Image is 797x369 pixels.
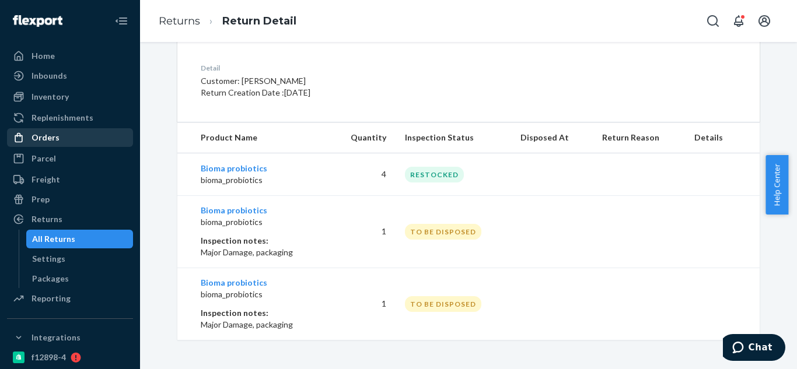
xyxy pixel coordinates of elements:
[13,15,62,27] img: Flexport logo
[26,269,134,288] a: Packages
[110,9,133,33] button: Close Navigation
[32,253,65,265] div: Settings
[329,195,395,268] td: 1
[7,47,133,65] a: Home
[7,348,133,367] a: f12898-4
[32,70,67,82] div: Inbounds
[329,122,395,153] th: Quantity
[329,153,395,196] td: 4
[701,9,725,33] button: Open Search Box
[201,75,523,87] p: Customer: [PERSON_NAME]
[32,132,60,143] div: Orders
[201,216,320,228] p: bioma_probiotics
[32,293,71,304] div: Reporting
[7,170,133,189] a: Freight
[26,230,134,248] a: All Returns
[727,9,750,33] button: Open notifications
[765,155,788,215] button: Help Center
[593,122,685,153] th: Return Reason
[329,268,395,340] td: 1
[32,174,60,185] div: Freight
[149,4,306,38] ol: breadcrumbs
[201,319,320,331] p: Major Damage, packaging
[7,190,133,209] a: Prep
[26,249,134,268] a: Settings
[201,247,320,258] p: Major Damage, packaging
[405,167,464,182] div: RESTOCKED
[32,50,55,62] div: Home
[405,296,481,312] div: TO BE DISPOSED
[32,91,69,103] div: Inventory
[201,307,320,319] p: Inspection notes:
[32,273,69,284] div: Packages
[177,122,329,153] th: Product Name
[222,15,296,27] a: Return Detail
[32,153,56,164] div: Parcel
[753,9,776,33] button: Open account menu
[7,66,133,85] a: Inbounds
[32,233,75,245] div: All Returns
[7,128,133,147] a: Orders
[511,122,593,153] th: Disposed At
[201,205,267,215] a: Bioma probiotics
[201,174,320,186] p: bioma_probiotics
[7,289,133,308] a: Reporting
[7,210,133,229] a: Returns
[7,87,133,106] a: Inventory
[32,352,66,363] div: f12898-4
[7,108,133,127] a: Replenishments
[685,122,760,153] th: Details
[396,122,511,153] th: Inspection Status
[405,224,481,240] div: TO BE DISPOSED
[201,235,320,247] p: Inspection notes:
[7,149,133,168] a: Parcel
[32,194,50,205] div: Prep
[201,163,267,173] a: Bioma probiotics
[159,15,200,27] a: Returns
[32,213,62,225] div: Returns
[201,277,267,287] a: Bioma probiotics
[201,63,523,73] dt: Detail
[32,332,81,343] div: Integrations
[201,289,320,300] p: bioma_probiotics
[7,328,133,347] button: Integrations
[32,112,93,124] div: Replenishments
[723,334,785,363] iframe: Opens a widget where you can chat to one of our agents
[201,87,523,99] p: Return Creation Date : [DATE]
